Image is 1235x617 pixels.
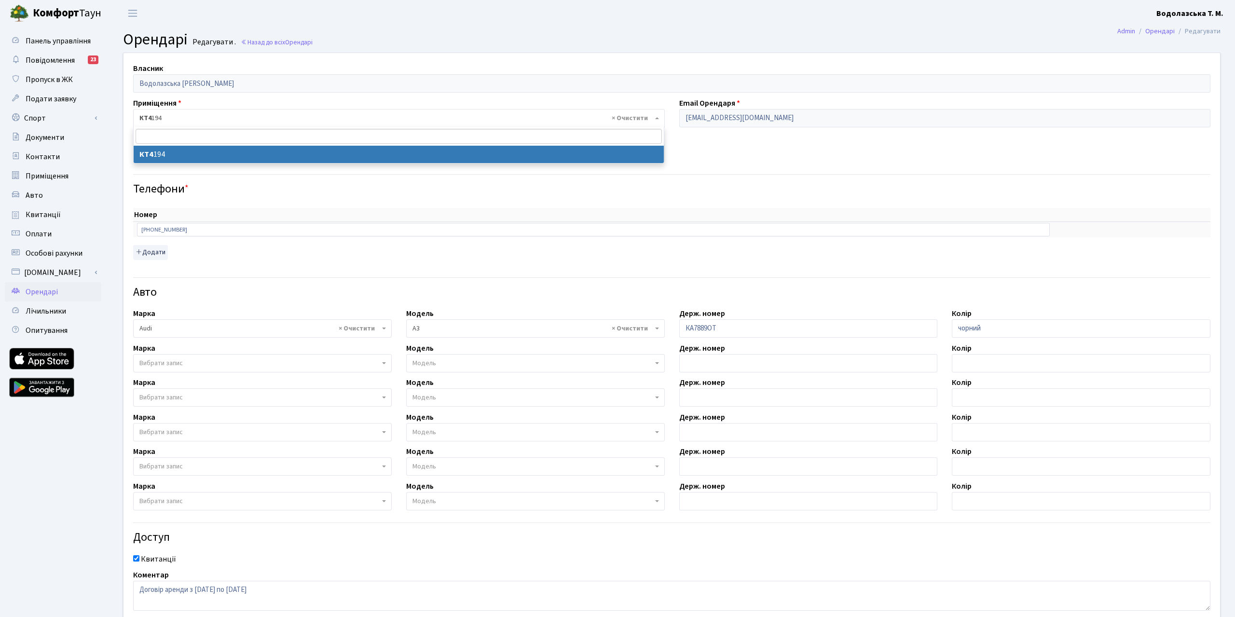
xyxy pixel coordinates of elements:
label: Колір [952,377,972,388]
a: Оплати [5,224,101,244]
label: Модель [406,480,434,492]
span: Приміщення [26,171,69,181]
label: Модель [406,377,434,388]
a: Особові рахунки [5,244,101,263]
span: Орендарі [285,38,313,47]
span: Вибрати запис [139,462,183,471]
a: Панель управління [5,31,101,51]
label: Колір [952,343,972,354]
label: Марка [133,480,155,492]
span: Пропуск в ЖК [26,74,73,85]
label: Квитанції [141,553,176,565]
label: Марка [133,343,155,354]
label: Коментар [133,569,169,581]
a: Опитування [5,321,101,340]
span: Авто [26,190,43,201]
span: Вибрати запис [139,358,183,368]
a: Орендарі [1145,26,1175,36]
span: Повідомлення [26,55,75,66]
th: Номер [133,208,1054,222]
label: Колір [952,411,972,423]
label: Держ. номер [679,446,725,457]
span: Вибрати запис [139,496,183,506]
li: Редагувати [1175,26,1221,37]
span: Модель [412,496,436,506]
a: Спорт [5,109,101,128]
b: Комфорт [33,5,79,21]
span: Особові рахунки [26,248,82,259]
label: Колір [952,480,972,492]
label: Держ. номер [679,343,725,354]
span: Лічильники [26,306,66,316]
span: Audi [139,324,380,333]
a: Лічильники [5,302,101,321]
a: Контакти [5,147,101,166]
span: Панель управління [26,36,91,46]
div: 23 [88,55,98,64]
span: Орендарі [26,287,58,297]
span: A3 [406,319,665,338]
a: Орендарі [5,282,101,302]
li: 194 [134,146,664,163]
b: КТ4 [139,113,151,123]
img: logo.png [10,4,29,23]
label: Марка [133,377,155,388]
label: Марка [133,446,155,457]
h4: Доступ [133,531,1210,545]
a: Документи [5,128,101,147]
button: Переключити навігацію [121,5,145,21]
span: Вибрати запис [139,427,183,437]
span: Документи [26,132,64,143]
label: Держ. номер [679,411,725,423]
label: Email Орендаря [679,97,740,109]
input: Буде використано в якості логіна [679,109,1211,127]
a: Авто [5,186,101,205]
a: Подати заявку [5,89,101,109]
textarea: Договір аренди з [DATE] по [DATE] [133,581,1210,611]
span: Квитанції [26,209,61,220]
button: Додати [133,245,168,260]
span: Подати заявку [26,94,76,104]
span: Вибрати запис [139,393,183,402]
span: Видалити всі елементи [339,324,375,333]
a: Пропуск в ЖК [5,70,101,89]
h4: Авто [133,286,1210,300]
span: Модель [412,462,436,471]
a: Водолазська Т. М. [1156,8,1223,19]
a: [DOMAIN_NAME] [5,263,101,282]
span: <b>КТ4</b>&nbsp;&nbsp;&nbsp;194 [139,113,653,123]
span: Опитування [26,325,68,336]
span: Audi [133,319,392,338]
label: Приміщення [133,97,181,109]
label: Колір [952,446,972,457]
a: Admin [1117,26,1135,36]
label: Марка [133,308,155,319]
nav: breadcrumb [1103,21,1235,41]
span: Модель [412,393,436,402]
a: Квитанції [5,205,101,224]
label: Колір [952,308,972,319]
label: Власник [133,63,163,74]
span: Контакти [26,151,60,162]
b: КТ4 [139,149,153,160]
label: Держ. номер [679,377,725,388]
span: Модель [412,427,436,437]
span: Оплати [26,229,52,239]
span: Видалити всі елементи [612,324,648,333]
span: Орендарі [123,28,188,51]
label: Марка [133,411,155,423]
label: Модель [406,411,434,423]
label: Модель [406,308,434,319]
span: Видалити всі елементи [612,113,648,123]
span: <b>КТ4</b>&nbsp;&nbsp;&nbsp;194 [133,109,665,127]
span: A3 [412,324,653,333]
span: Таун [33,5,101,22]
small: Редагувати . [191,38,236,47]
a: Приміщення [5,166,101,186]
label: Держ. номер [679,308,725,319]
label: Держ. номер [679,480,725,492]
label: Модель [406,343,434,354]
a: Повідомлення23 [5,51,101,70]
span: Модель [412,358,436,368]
